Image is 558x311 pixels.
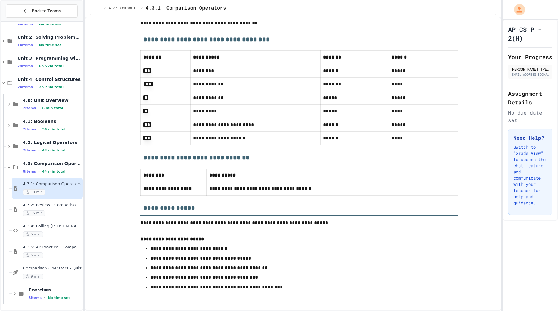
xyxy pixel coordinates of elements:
[23,203,82,208] span: 4.3.2: Review - Comparison Operators
[508,53,552,61] h2: Your Progress
[23,245,82,250] span: 4.3.5: AP Practice - Comparison Operators
[17,85,33,89] span: 24 items
[48,296,70,300] span: No time set
[42,169,65,173] span: 44 min total
[23,106,36,110] span: 2 items
[23,210,45,216] span: 15 min
[146,5,226,12] span: 4.3.1: Comparison Operators
[39,85,64,89] span: 2h 23m total
[39,64,64,68] span: 6h 52m total
[508,89,552,107] h2: Assignment Details
[23,98,82,103] span: 4.0: Unit Overview
[38,169,40,174] span: •
[42,127,65,131] span: 50 min total
[141,6,143,11] span: /
[513,144,547,206] p: Switch to "Grade View" to access the chat feature and communicate with your teacher for help and ...
[508,109,552,124] div: No due date set
[44,295,45,300] span: •
[508,25,552,42] h1: AP CS P - 2(H)
[109,6,139,11] span: 4.3: Comparison Operators
[35,64,37,68] span: •
[29,287,82,293] span: Exercises
[38,148,40,153] span: •
[17,43,33,47] span: 14 items
[23,182,82,187] span: 4.3.1: Comparison Operators
[42,106,63,110] span: 6 min total
[35,42,37,47] span: •
[23,148,36,152] span: 7 items
[510,66,551,72] div: [PERSON_NAME] [PERSON_NAME]
[6,4,78,18] button: Back to Teams
[23,161,82,166] span: 4.3: Comparison Operators
[507,2,527,17] div: My Account
[32,8,61,14] span: Back to Teams
[17,55,82,61] span: Unit 3: Programming with Python
[35,21,37,26] span: •
[23,266,82,271] span: Comparison Operators - Quiz
[23,140,82,145] span: 4.2: Logical Operators
[17,22,33,26] span: 10 items
[29,296,42,300] span: 3 items
[510,72,551,77] div: [EMAIL_ADDRESS][DOMAIN_NAME]
[39,22,61,26] span: No time set
[38,127,40,132] span: •
[17,77,82,82] span: Unit 4: Control Structures
[23,169,36,173] span: 8 items
[95,6,102,11] span: ...
[17,64,33,68] span: 78 items
[23,189,45,195] span: 10 min
[35,85,37,90] span: •
[39,43,61,47] span: No time set
[23,224,82,229] span: 4.3.4: Rolling [PERSON_NAME]
[38,106,40,111] span: •
[17,34,82,40] span: Unit 2: Solving Problems in Computer Science
[23,274,43,279] span: 9 min
[23,231,43,237] span: 5 min
[513,134,547,142] h3: Need Help?
[23,119,82,124] span: 4.1: Booleans
[23,127,36,131] span: 7 items
[23,252,43,258] span: 5 min
[42,148,65,152] span: 43 min total
[104,6,106,11] span: /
